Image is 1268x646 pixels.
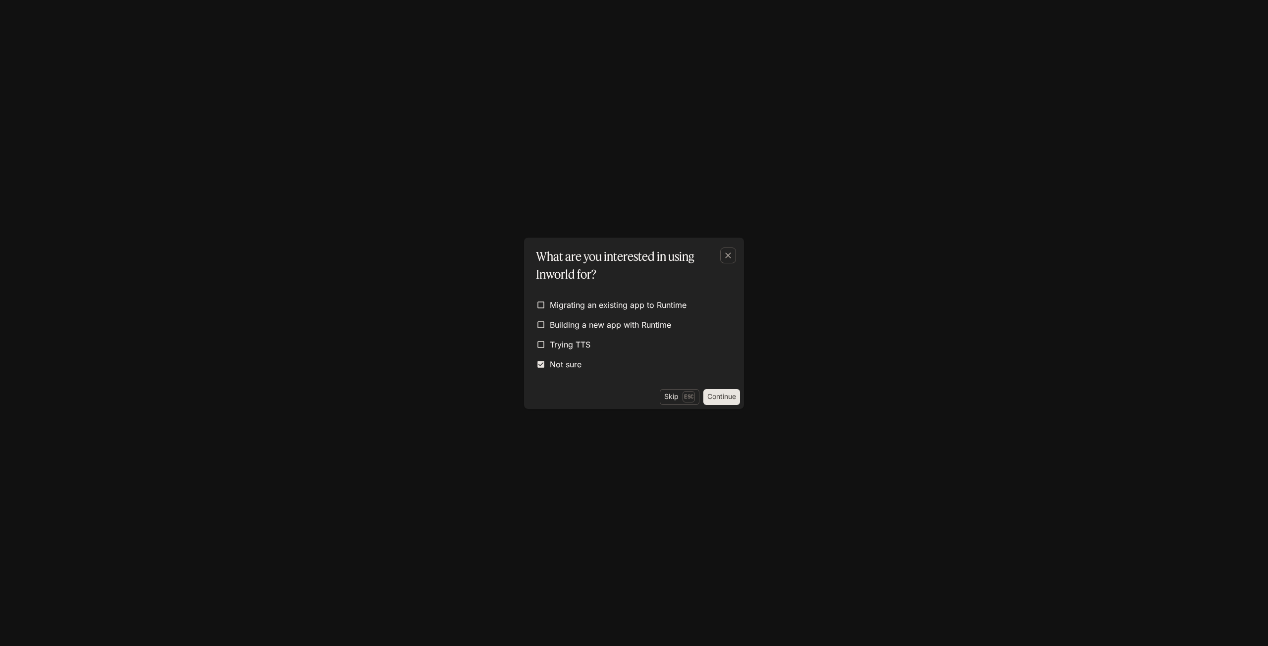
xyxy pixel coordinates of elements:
[683,391,695,402] p: Esc
[550,339,590,350] span: Trying TTS
[550,319,671,331] span: Building a new app with Runtime
[550,299,687,311] span: Migrating an existing app to Runtime
[550,358,581,370] span: Not sure
[703,389,740,405] button: Continue
[660,389,699,405] button: SkipEsc
[536,248,728,283] p: What are you interested in using Inworld for?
